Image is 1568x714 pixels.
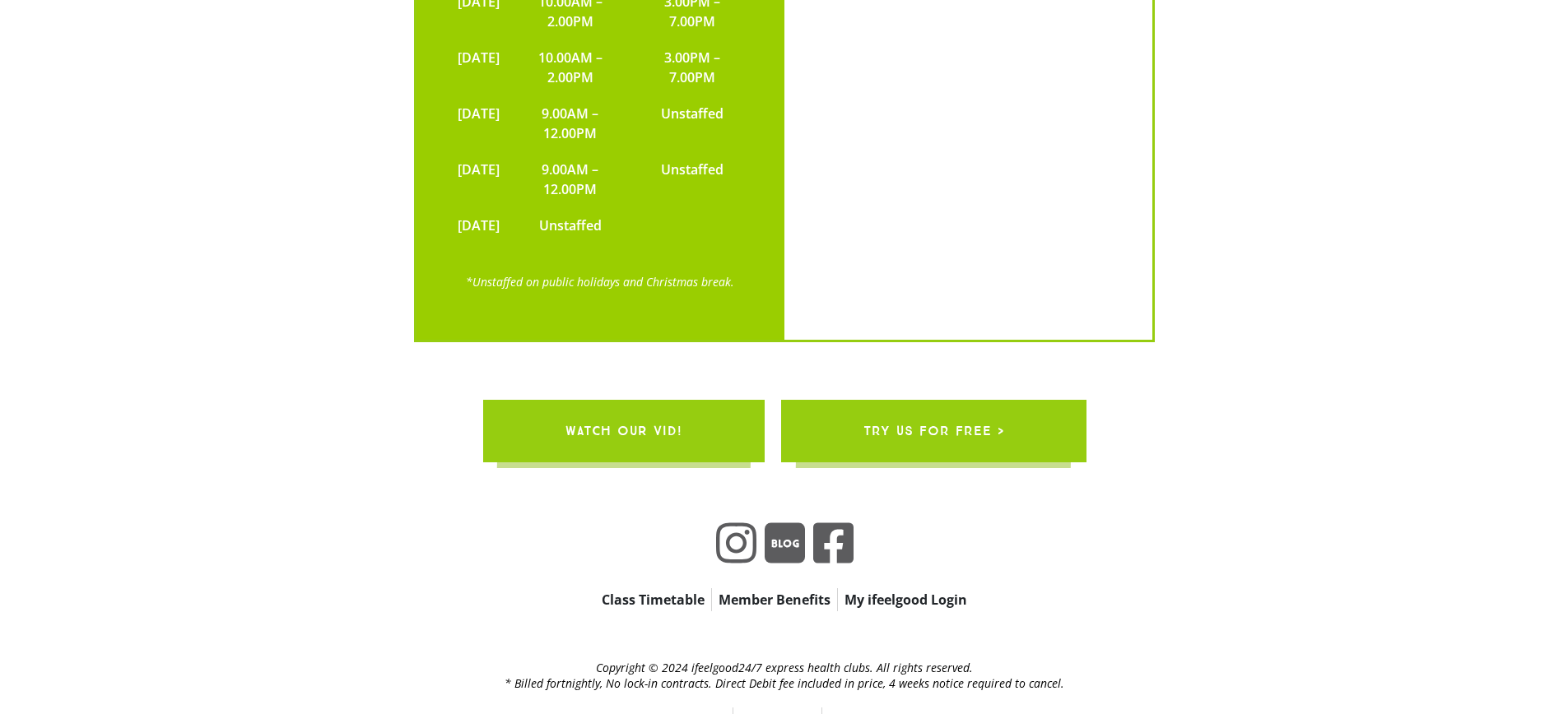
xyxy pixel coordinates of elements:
td: [DATE] [449,39,508,95]
a: try us for free > [780,400,1086,462]
td: [DATE] [449,207,508,243]
span: WATCH OUR VID! [565,408,682,454]
td: 3.00PM – 7.00PM [633,39,751,95]
td: Unstaffed [633,95,751,151]
td: [DATE] [449,95,508,151]
td: 10.00AM – 2.00PM [508,39,634,95]
td: 9.00AM – 12.00PM [508,95,634,151]
a: *Unstaffed on public holidays and Christmas break. [466,274,734,290]
a: WATCH OUR VID! [482,400,764,462]
td: Unstaffed [508,207,634,243]
h2: Copyright © 2024 ifeelgood24/7 express health clubs. All rights reserved. * Billed fortnightly, N... [258,661,1311,690]
a: Member Benefits [712,588,837,611]
td: [DATE] [449,151,508,207]
nav: New Form [505,588,1064,611]
a: My ifeelgood Login [838,588,974,611]
span: try us for free > [863,408,1003,454]
a: Class Timetable [595,588,711,611]
td: 9.00AM – 12.00PM [508,151,634,207]
td: Unstaffed [633,151,751,207]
